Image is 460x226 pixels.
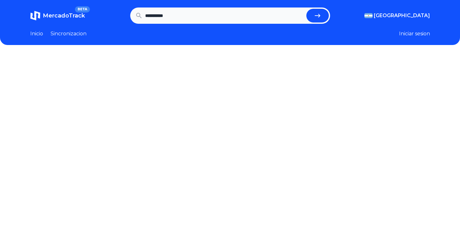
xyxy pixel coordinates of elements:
[364,12,430,19] button: [GEOGRAPHIC_DATA]
[374,12,430,19] span: [GEOGRAPHIC_DATA]
[30,11,85,21] a: MercadoTrackBETA
[364,13,373,18] img: Argentina
[51,30,87,38] a: Sincronizacion
[30,11,40,21] img: MercadoTrack
[75,6,90,13] span: BETA
[43,12,85,19] span: MercadoTrack
[30,30,43,38] a: Inicio
[399,30,430,38] button: Iniciar sesion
